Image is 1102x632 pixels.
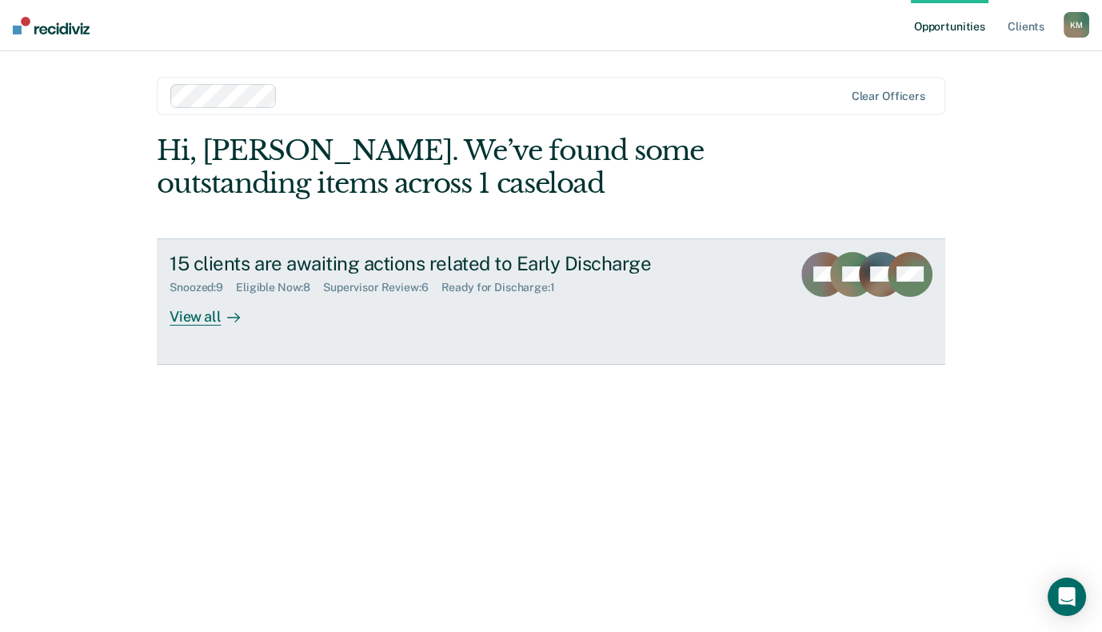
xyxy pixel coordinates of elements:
[170,252,731,275] div: 15 clients are awaiting actions related to Early Discharge
[170,281,236,294] div: Snoozed : 9
[1048,578,1086,616] div: Open Intercom Messenger
[236,281,323,294] div: Eligible Now : 8
[441,281,567,294] div: Ready for Discharge : 1
[1064,12,1089,38] button: KM
[170,294,259,326] div: View all
[157,134,787,200] div: Hi, [PERSON_NAME]. We’ve found some outstanding items across 1 caseload
[852,90,925,103] div: Clear officers
[157,238,945,365] a: 15 clients are awaiting actions related to Early DischargeSnoozed:9Eligible Now:8Supervisor Revie...
[1064,12,1089,38] div: K M
[13,17,90,34] img: Recidiviz
[323,281,441,294] div: Supervisor Review : 6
